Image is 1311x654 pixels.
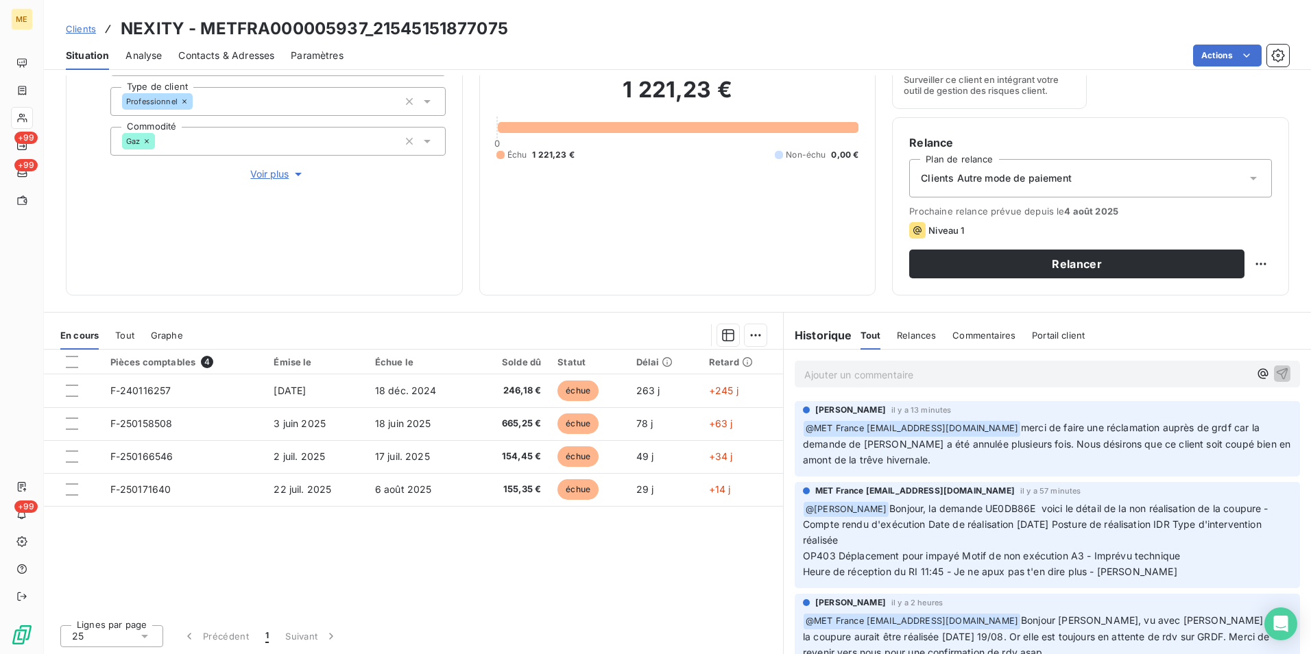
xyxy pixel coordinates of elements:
[803,550,1180,561] span: OP403 Déplacement pour impayé Motif de non exécution A3 - Imprévu technique
[110,385,171,396] span: F-240116257
[709,385,738,396] span: +245 j
[928,225,964,236] span: Niveau 1
[952,330,1015,341] span: Commentaires
[126,137,140,145] span: Gaz
[110,356,258,368] div: Pièces comptables
[803,422,1293,465] span: merci de faire une réclamation auprès de grdf car la demande de [PERSON_NAME] a été annulée plusi...
[66,23,96,34] span: Clients
[14,132,38,144] span: +99
[1193,45,1262,66] button: Actions
[375,417,431,429] span: 18 juin 2025
[636,385,660,396] span: 263 j
[1020,487,1081,495] span: il y a 57 minutes
[11,162,32,184] a: +99
[14,500,38,513] span: +99
[375,450,430,462] span: 17 juil. 2025
[709,450,733,462] span: +34 j
[257,622,277,651] button: 1
[557,479,599,500] span: échue
[481,450,541,463] span: 154,45 €
[11,8,33,30] div: ME
[831,149,858,161] span: 0,00 €
[861,330,881,341] span: Tout
[125,49,162,62] span: Analyse
[274,417,326,429] span: 3 juin 2025
[557,413,599,434] span: échue
[60,330,99,341] span: En cours
[178,49,274,62] span: Contacts & Adresses
[815,596,886,609] span: [PERSON_NAME]
[277,622,346,651] button: Suivant
[155,135,166,147] input: Ajouter une valeur
[375,385,437,396] span: 18 déc. 2024
[110,450,173,462] span: F-250166546
[909,206,1272,217] span: Prochaine relance prévue depuis le
[496,76,859,117] h2: 1 221,23 €
[375,483,432,495] span: 6 août 2025
[532,149,575,161] span: 1 221,23 €
[14,159,38,171] span: +99
[909,134,1272,151] h6: Relance
[72,629,84,643] span: 25
[507,149,527,161] span: Échu
[786,149,826,161] span: Non-échu
[804,421,1020,437] span: @ MET France [EMAIL_ADDRESS][DOMAIN_NAME]
[784,327,852,343] h6: Historique
[815,404,886,416] span: [PERSON_NAME]
[265,629,269,643] span: 1
[291,49,344,62] span: Paramètres
[121,16,508,41] h3: NEXITY - METFRA000005937_21545151877075
[709,417,733,429] span: +63 j
[110,483,171,495] span: F-250171640
[815,485,1015,497] span: MET France [EMAIL_ADDRESS][DOMAIN_NAME]
[709,483,731,495] span: +14 j
[375,356,465,367] div: Échue le
[110,167,446,182] button: Voir plus
[11,624,33,646] img: Logo LeanPay
[1264,607,1297,640] div: Open Intercom Messenger
[636,483,654,495] span: 29 j
[481,417,541,431] span: 665,25 €
[126,97,178,106] span: Professionnel
[274,385,306,396] span: [DATE]
[115,330,134,341] span: Tout
[709,356,775,367] div: Retard
[909,250,1244,278] button: Relancer
[803,566,1177,577] span: Heure de réception du RI 11:45 - Je ne apux pas t'en dire plus - [PERSON_NAME]
[891,406,952,414] span: il y a 13 minutes
[174,622,257,651] button: Précédent
[804,502,889,518] span: @ [PERSON_NAME]
[481,356,541,367] div: Solde dû
[66,49,109,62] span: Situation
[250,167,305,181] span: Voir plus
[1032,330,1085,341] span: Portail client
[804,614,1020,629] span: @ MET France [EMAIL_ADDRESS][DOMAIN_NAME]
[636,356,693,367] div: Délai
[921,171,1072,185] span: Clients Autre mode de paiement
[557,356,619,367] div: Statut
[274,356,358,367] div: Émise le
[274,483,331,495] span: 22 juil. 2025
[494,138,500,149] span: 0
[151,330,183,341] span: Graphe
[557,446,599,467] span: échue
[193,95,204,108] input: Ajouter une valeur
[557,380,599,401] span: échue
[11,134,32,156] a: +99
[1064,206,1118,217] span: 4 août 2025
[803,502,1271,546] span: Bonjour, la demande UE0DB86E voici le détail de la non réalisation de la coupure - Compte rendu d...
[636,450,654,462] span: 49 j
[481,483,541,496] span: 155,35 €
[636,417,653,429] span: 78 j
[891,598,943,607] span: il y a 2 heures
[110,417,173,429] span: F-250158508
[897,330,936,341] span: Relances
[201,356,213,368] span: 4
[66,22,96,36] a: Clients
[481,384,541,398] span: 246,18 €
[274,450,325,462] span: 2 juil. 2025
